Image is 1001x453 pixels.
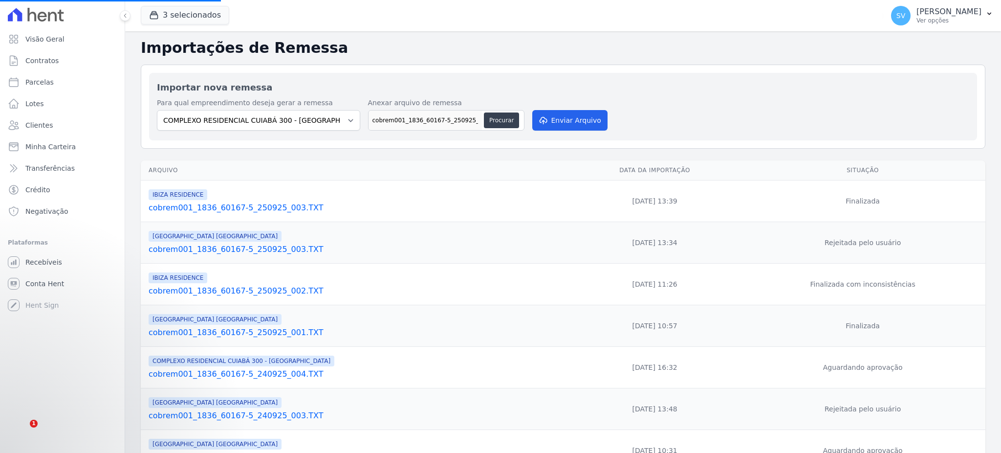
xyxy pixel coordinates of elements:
div: Plataformas [8,237,117,249]
a: Clientes [4,115,121,135]
span: Crédito [25,185,50,195]
th: Situação [740,160,985,181]
a: Minha Carteira [4,137,121,157]
span: [GEOGRAPHIC_DATA] [GEOGRAPHIC_DATA] [149,314,282,325]
button: SV [PERSON_NAME] Ver opções [883,2,1001,29]
span: Conta Hent [25,279,64,289]
span: Clientes [25,120,53,130]
button: Procurar [484,113,519,128]
span: Visão Geral [25,34,65,44]
span: Minha Carteira [25,142,76,152]
a: Transferências [4,159,121,178]
td: Finalizada [740,181,985,222]
span: 1 [30,420,38,428]
th: Data da Importação [569,160,740,181]
h2: Importações de Remessa [141,39,985,57]
span: [GEOGRAPHIC_DATA] [GEOGRAPHIC_DATA] [149,439,282,450]
span: [GEOGRAPHIC_DATA] [GEOGRAPHIC_DATA] [149,231,282,242]
span: [GEOGRAPHIC_DATA] [GEOGRAPHIC_DATA] [149,397,282,408]
span: IBIZA RESIDENCE [149,272,207,283]
a: Crédito [4,180,121,200]
span: Negativação [25,206,68,216]
td: Rejeitada pelo usuário [740,388,985,430]
span: IBIZA RESIDENCE [149,189,207,200]
td: Finalizada [740,305,985,347]
a: cobrem001_1836_60167-5_250925_003.TXT [149,244,566,255]
td: Rejeitada pelo usuário [740,222,985,264]
td: [DATE] 13:39 [569,181,740,222]
a: Contratos [4,51,121,70]
span: Lotes [25,99,44,109]
td: Aguardando aprovação [740,347,985,388]
span: Contratos [25,56,59,66]
a: Lotes [4,94,121,113]
a: Parcelas [4,72,121,92]
td: [DATE] 13:48 [569,388,740,430]
span: Transferências [25,163,75,173]
span: Parcelas [25,77,54,87]
iframe: Intercom notifications mensagem [7,317,203,427]
a: Visão Geral [4,29,121,49]
a: cobrem001_1836_60167-5_250925_001.TXT [149,327,566,339]
label: Para qual empreendimento deseja gerar a remessa [157,98,360,108]
a: cobrem001_1836_60167-5_250925_002.TXT [149,285,566,297]
h2: Importar nova remessa [157,81,969,94]
button: Enviar Arquivo [532,110,608,131]
td: [DATE] 13:34 [569,222,740,264]
td: [DATE] 10:57 [569,305,740,347]
label: Anexar arquivo de remessa [368,98,524,108]
a: cobrem001_1836_60167-5_240925_003.TXT [149,410,566,422]
iframe: Intercom live chat [10,420,33,443]
a: cobrem001_1836_60167-5_240925_004.TXT [149,368,566,380]
td: [DATE] 16:32 [569,347,740,388]
a: Conta Hent [4,274,121,294]
a: cobrem001_1836_60167-5_250925_003.TXT [149,202,566,214]
span: COMPLEXO RESIDENCIAL CUIABÁ 300 - [GEOGRAPHIC_DATA] [149,356,334,366]
td: Finalizada com inconsistências [740,264,985,305]
td: [DATE] 11:26 [569,264,740,305]
p: Ver opções [916,17,981,24]
button: 3 selecionados [141,6,229,24]
span: Recebíveis [25,257,62,267]
span: SV [896,12,905,19]
p: [PERSON_NAME] [916,7,981,17]
a: Negativação [4,202,121,221]
a: Recebíveis [4,252,121,272]
th: Arquivo [141,160,569,181]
